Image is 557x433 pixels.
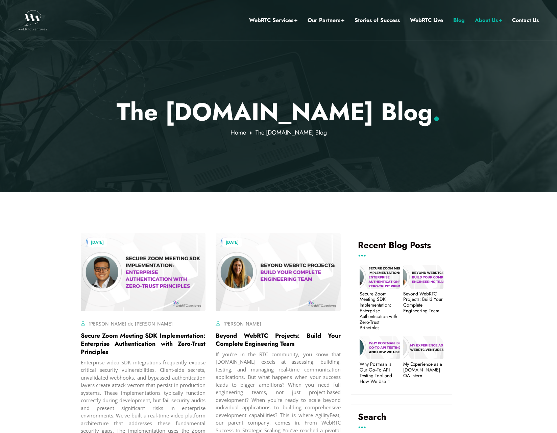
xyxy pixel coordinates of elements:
[403,291,443,314] a: Beyond WebRTC Projects: Build Your Complete Engineering Team
[475,16,502,25] a: About Us
[358,240,445,256] h4: Recent Blog Posts
[410,16,443,25] a: WebRTC Live
[81,97,477,126] p: The [DOMAIN_NAME] Blog
[216,331,341,348] a: Beyond WebRTC Projects: Build Your Complete Engineering Team
[231,128,246,137] a: Home
[81,233,206,311] img: image
[355,16,400,25] a: Stories of Success
[89,320,173,327] a: [PERSON_NAME] de [PERSON_NAME]
[88,238,107,247] a: [DATE]
[512,16,539,25] a: Contact Us
[433,94,440,129] span: .
[358,412,445,427] label: Search
[360,361,400,384] a: Why Postman Is Our Go‑To API Testing Tool and How We Use It
[403,361,443,378] a: My Experience as a [DOMAIN_NAME] QA Intern
[222,238,242,247] a: [DATE]
[453,16,465,25] a: Blog
[256,128,327,137] span: The [DOMAIN_NAME] Blog
[216,233,341,311] img: image
[18,10,47,30] img: WebRTC.ventures
[308,16,344,25] a: Our Partners
[249,16,297,25] a: WebRTC Services
[81,331,206,356] a: Secure Zoom Meeting SDK Implementation: Enterprise Authentication with Zero-Trust Principles
[223,320,261,327] a: [PERSON_NAME]
[360,291,400,331] a: Secure Zoom Meeting SDK Implementation: Enterprise Authentication with Zero-Trust Principles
